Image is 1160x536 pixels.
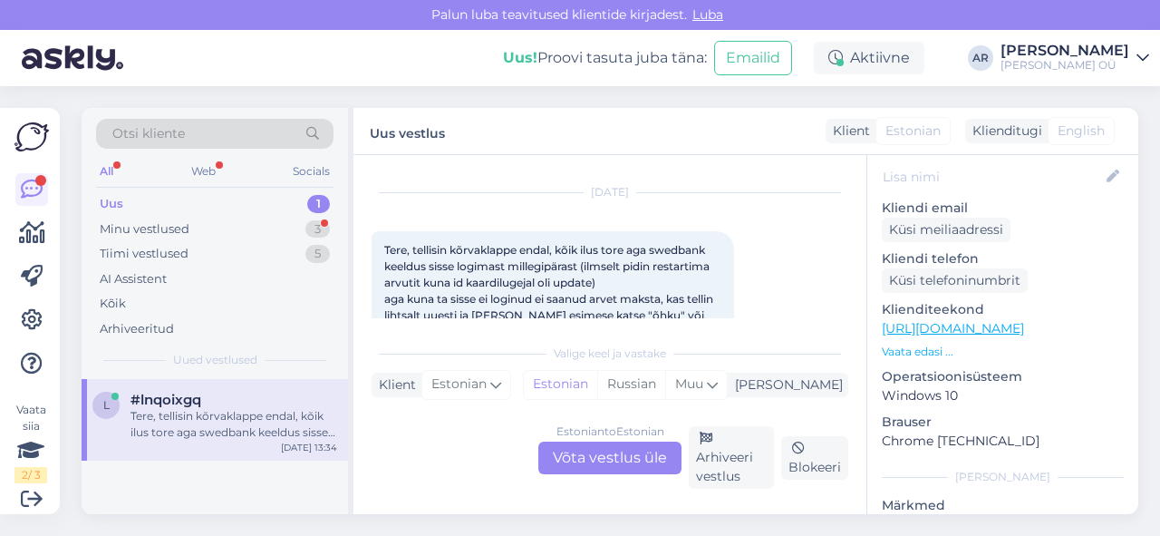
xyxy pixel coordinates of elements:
img: Askly Logo [14,122,49,151]
div: 3 [305,220,330,239]
span: Luba [687,6,729,23]
div: Blokeeri [781,436,848,480]
div: [DATE] [372,184,848,200]
p: Chrome [TECHNICAL_ID] [882,432,1124,451]
span: Uued vestlused [173,352,257,368]
div: Minu vestlused [100,220,189,239]
div: Valige keel ja vastake [372,346,848,362]
p: Märkmed [882,496,1124,515]
div: Aktiivne [814,42,924,74]
div: Estonian to Estonian [556,424,664,440]
div: AI Assistent [100,270,167,288]
div: Web [188,160,219,183]
label: Uus vestlus [370,119,445,143]
span: Otsi kliente [112,124,185,143]
div: [PERSON_NAME] OÜ [1000,58,1129,73]
div: Klient [372,375,416,395]
div: Socials [289,160,333,183]
p: Kliendi telefon [882,249,1124,268]
div: 1 [307,195,330,213]
div: All [96,160,117,183]
div: [PERSON_NAME] [882,469,1124,485]
p: Windows 10 [882,386,1124,405]
div: [PERSON_NAME] [1000,44,1129,58]
div: Arhiveeri vestlus [689,426,774,489]
a: [URL][DOMAIN_NAME] [882,320,1024,336]
div: Tiimi vestlused [100,245,188,263]
p: Operatsioonisüsteem [882,367,1124,386]
span: Estonian [431,375,487,395]
div: Uus [100,195,123,213]
p: Vaata edasi ... [882,344,1124,360]
div: 5 [305,245,330,263]
b: Uus! [503,49,537,66]
span: l [103,398,110,412]
button: Emailid [714,41,792,75]
a: [PERSON_NAME][PERSON_NAME] OÜ [1000,44,1149,73]
div: Proovi tasuta juba täna: [503,47,707,69]
div: AR [968,45,993,71]
p: Klienditeekond [882,300,1124,319]
p: Kliendi email [882,199,1124,218]
span: Estonian [885,122,941,141]
span: English [1058,122,1105,141]
span: Muu [675,375,703,392]
div: Küsi meiliaadressi [882,218,1010,242]
div: Arhiveeritud [100,320,174,338]
span: Tere, tellisin kõrvaklappe endal, kõik ilus tore aga swedbank keeldus sisse logimast millegipäras... [384,243,716,338]
div: Kõik [100,295,126,313]
div: 2 / 3 [14,467,47,483]
div: Võta vestlus üle [538,442,681,474]
div: Estonian [524,371,597,398]
div: Küsi telefoninumbrit [882,268,1028,293]
input: Lisa nimi [883,167,1103,187]
div: Vaata siia [14,402,47,483]
div: Klient [826,122,870,141]
p: Brauser [882,413,1124,432]
div: [PERSON_NAME] [728,375,843,395]
div: Russian [597,371,665,398]
div: Tere, tellisin kõrvaklappe endal, kõik ilus tore aga swedbank keeldus sisse logimast millegipäras... [130,408,337,441]
div: [DATE] 13:34 [281,441,337,454]
span: #lnqoixgq [130,392,201,408]
div: Klienditugi [965,122,1042,141]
